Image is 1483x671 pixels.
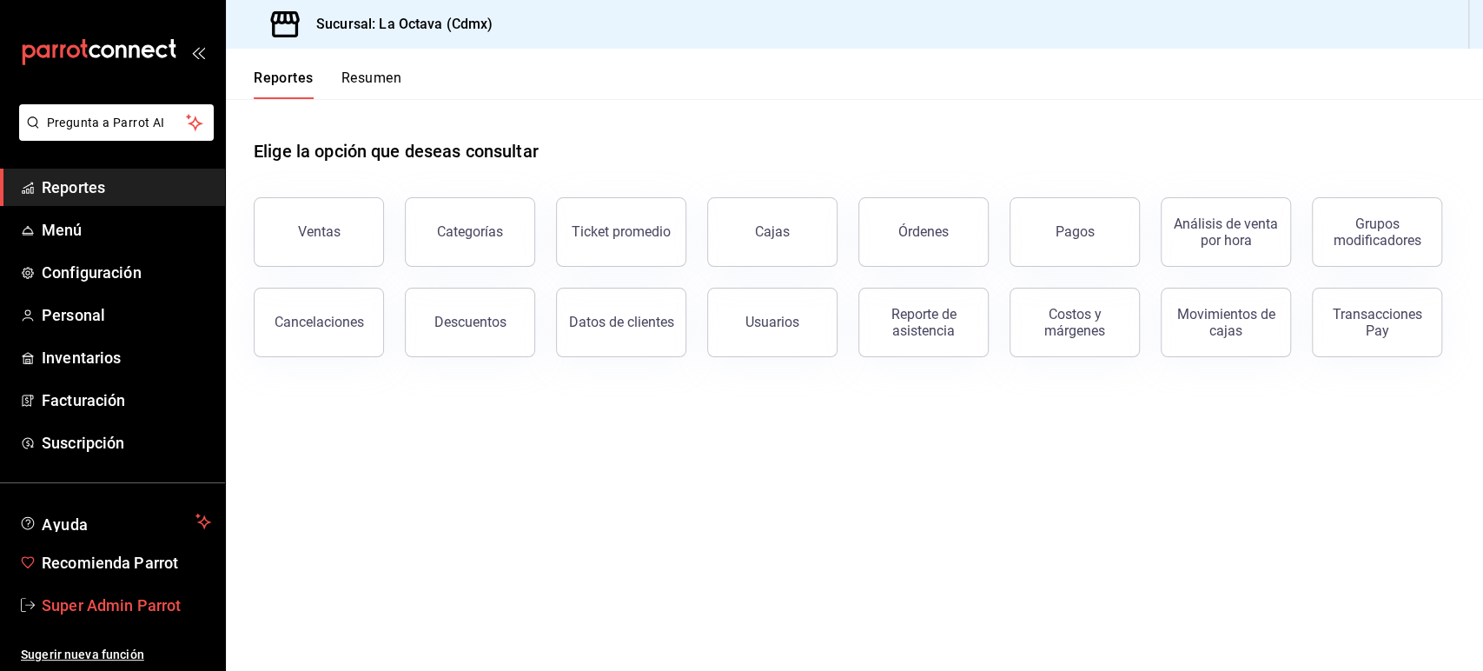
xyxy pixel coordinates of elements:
div: Pagos [1056,223,1095,240]
div: Costos y márgenes [1021,306,1129,339]
button: Transacciones Pay [1312,288,1442,357]
button: Datos de clientes [556,288,686,357]
span: Personal [42,303,211,327]
div: Categorías [437,223,503,240]
div: Cajas [755,223,790,240]
span: Configuración [42,261,211,284]
button: Pagos [1010,197,1140,267]
button: open_drawer_menu [191,45,205,59]
button: Análisis de venta por hora [1161,197,1291,267]
button: Descuentos [405,288,535,357]
button: Grupos modificadores [1312,197,1442,267]
div: Órdenes [898,223,949,240]
div: Transacciones Pay [1323,306,1431,339]
h1: Elige la opción que deseas consultar [254,138,539,164]
a: Pregunta a Parrot AI [12,126,214,144]
div: Datos de clientes [569,314,674,330]
div: Grupos modificadores [1323,216,1431,249]
span: Recomienda Parrot [42,551,211,575]
button: Pregunta a Parrot AI [19,104,214,141]
div: navigation tabs [254,70,401,99]
button: Ticket promedio [556,197,686,267]
button: Costos y márgenes [1010,288,1140,357]
div: Cancelaciones [275,314,364,330]
button: Categorías [405,197,535,267]
span: Inventarios [42,346,211,369]
button: Reportes [254,70,314,99]
span: Pregunta a Parrot AI [47,114,187,132]
div: Reporte de asistencia [870,306,977,339]
span: Suscripción [42,431,211,455]
div: Ventas [298,223,341,240]
button: Cajas [707,197,837,267]
span: Ayuda [42,511,189,532]
span: Sugerir nueva función [21,646,211,664]
div: Análisis de venta por hora [1172,216,1280,249]
div: Descuentos [434,314,506,330]
span: Menú [42,218,211,242]
h3: Sucursal: La Octava (Cdmx) [302,14,493,35]
span: Super Admin Parrot [42,594,211,617]
button: Usuarios [707,288,837,357]
span: Facturación [42,389,211,412]
button: Movimientos de cajas [1161,288,1291,357]
button: Reporte de asistencia [858,288,989,357]
div: Ticket promedio [572,223,671,240]
button: Órdenes [858,197,989,267]
button: Resumen [341,70,401,99]
div: Usuarios [745,314,799,330]
div: Movimientos de cajas [1172,306,1280,339]
span: Reportes [42,176,211,199]
button: Cancelaciones [254,288,384,357]
button: Ventas [254,197,384,267]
